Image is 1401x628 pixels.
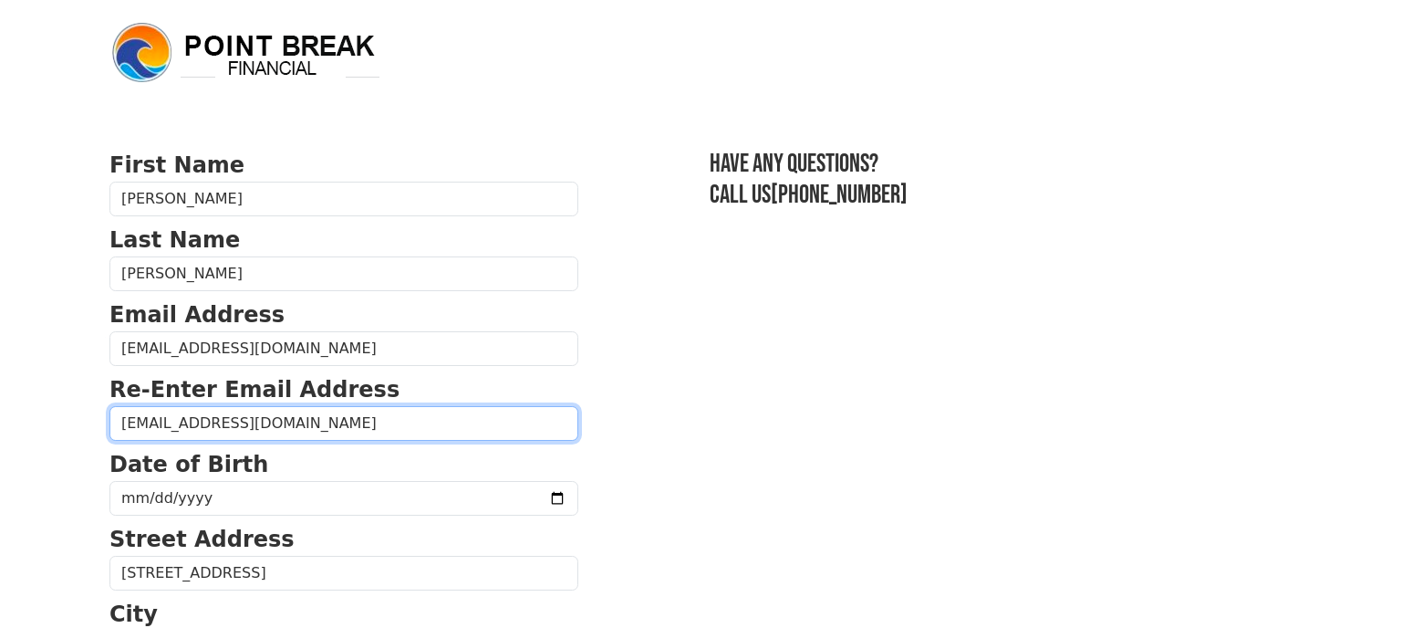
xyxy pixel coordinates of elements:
[109,302,285,328] strong: Email Address
[109,452,268,477] strong: Date of Birth
[771,180,908,210] a: [PHONE_NUMBER]
[109,406,578,441] input: Re-Enter Email Address
[710,149,1292,180] h3: Have any questions?
[109,20,383,86] img: logo.png
[109,527,295,552] strong: Street Address
[109,556,578,591] input: Street Address
[710,180,1292,211] h3: Call us
[109,152,244,178] strong: First Name
[109,227,240,253] strong: Last Name
[109,182,578,216] input: First Name
[109,602,158,627] strong: City
[109,331,578,366] input: Email Address
[109,256,578,291] input: Last Name
[109,377,400,403] strong: Re-Enter Email Address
